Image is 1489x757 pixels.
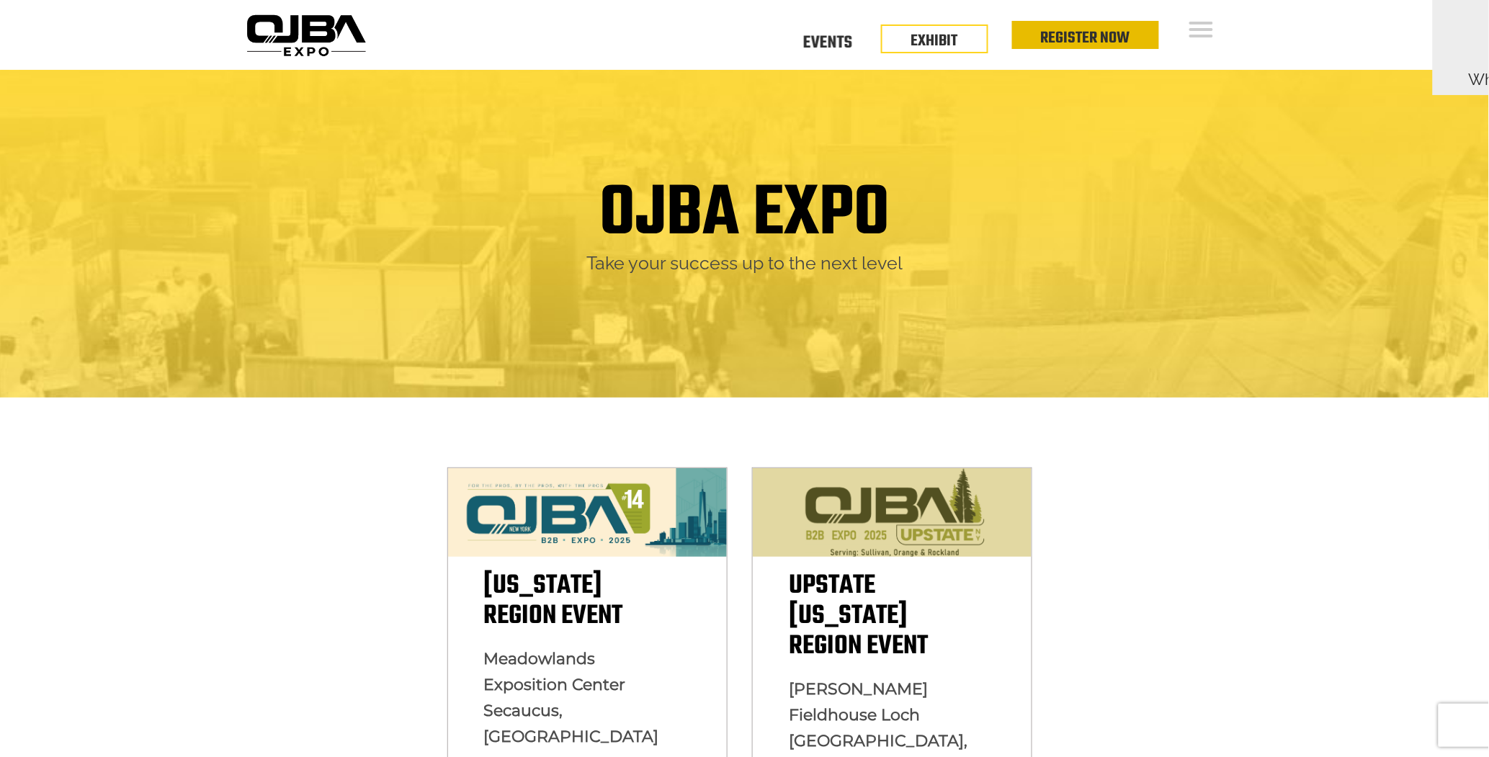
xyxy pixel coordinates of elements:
[599,178,890,251] h1: OJBA EXPO
[484,649,659,746] span: Meadowlands Exposition Center Secaucus, [GEOGRAPHIC_DATA]
[1041,26,1130,50] a: Register Now
[911,29,958,53] a: EXHIBIT
[484,565,623,637] span: [US_STATE] Region Event
[789,565,928,667] span: Upstate [US_STATE] Region Event
[251,251,1238,275] h2: Take your success up to the next level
